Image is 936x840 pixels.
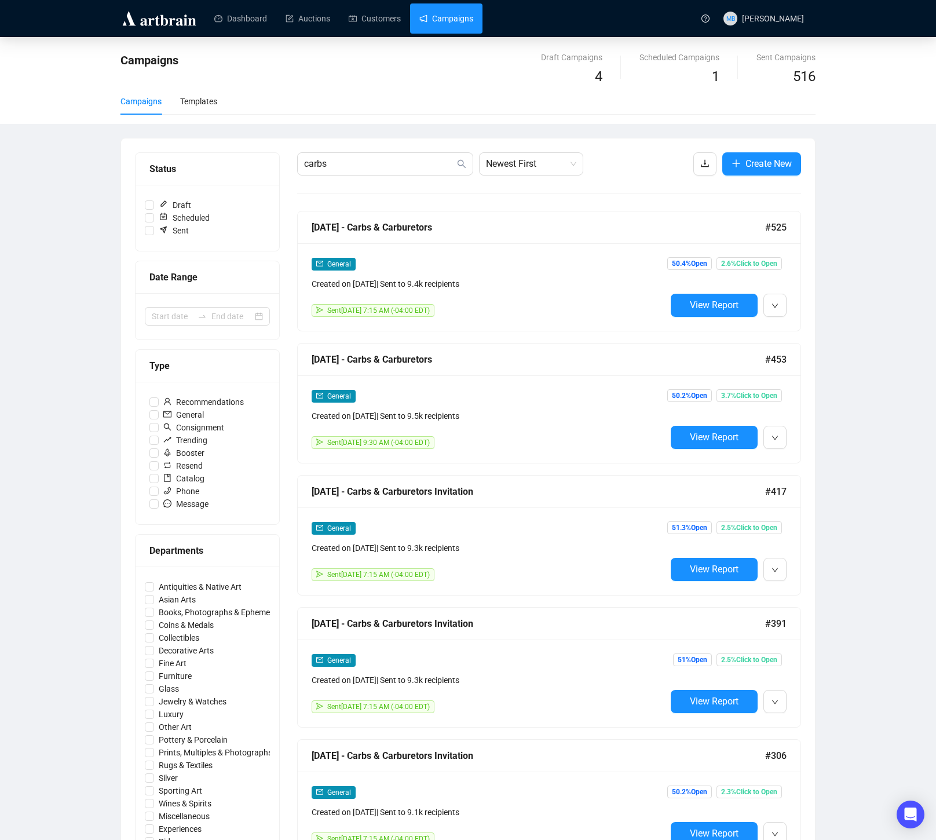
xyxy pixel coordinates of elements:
div: Created on [DATE] | Sent to 9.1k recipients [312,806,666,819]
span: MB [726,13,735,23]
span: Books, Photographs & Ephemera [154,606,282,619]
span: down [772,302,778,309]
span: Sent [154,224,193,237]
span: 2.3% Click to Open [716,786,782,798]
div: Campaigns [120,95,162,108]
div: [DATE] - Carbs & Carburetors Invitation [312,484,765,499]
span: Experiences [154,823,206,835]
a: [DATE] - Carbs & Carburetors#525mailGeneralCreated on [DATE]| Sent to 9.4k recipientssendSent[DAT... [297,211,801,331]
span: mail [316,788,323,795]
span: Glass [154,682,184,695]
span: #306 [765,748,787,763]
div: [DATE] - Carbs & Carburetors Invitation [312,616,765,631]
div: Type [149,359,265,373]
span: Resend [159,459,207,472]
span: retweet [163,461,171,469]
span: View Report [690,828,738,839]
span: 1 [712,68,719,85]
button: View Report [671,558,758,581]
span: plus [732,159,741,168]
input: End date [211,310,253,323]
a: [DATE] - Carbs & Carburetors Invitation#417mailGeneralCreated on [DATE]| Sent to 9.3k recipientss... [297,475,801,596]
div: Status [149,162,265,176]
span: send [316,703,323,710]
div: Created on [DATE] | Sent to 9.4k recipients [312,277,666,290]
span: #391 [765,616,787,631]
div: Created on [DATE] | Sent to 9.5k recipients [312,410,666,422]
span: Furniture [154,670,196,682]
span: Prints, Multiples & Photographs [154,746,277,759]
span: search [457,159,466,169]
span: Sporting Art [154,784,207,797]
span: View Report [690,432,738,443]
div: [DATE] - Carbs & Carburetors Invitation [312,748,765,763]
button: View Report [671,294,758,317]
span: 2.5% Click to Open [716,653,782,666]
div: Templates [180,95,217,108]
span: Fine Art [154,657,191,670]
span: 50.2% Open [667,389,712,402]
span: Rugs & Textiles [154,759,217,772]
span: Sent [DATE] 7:15 AM (-04:00 EDT) [327,703,430,711]
span: #453 [765,352,787,367]
a: Auctions [286,3,330,34]
button: View Report [671,426,758,449]
span: #525 [765,220,787,235]
span: 2.5% Click to Open [716,521,782,534]
img: logo [120,9,198,28]
span: to [198,312,207,321]
span: Recommendations [159,396,248,408]
span: Booster [159,447,209,459]
span: 50.4% Open [667,257,712,270]
span: Wines & Spirits [154,797,216,810]
span: View Report [690,564,738,575]
span: #417 [765,484,787,499]
div: [DATE] - Carbs & Carburetors [312,220,765,235]
span: View Report [690,696,738,707]
span: General [327,392,351,400]
a: [DATE] - Carbs & Carburetors#453mailGeneralCreated on [DATE]| Sent to 9.5k recipientssendSent[DAT... [297,343,801,463]
span: [PERSON_NAME] [742,14,804,23]
span: General [327,260,351,268]
span: search [163,423,171,431]
span: Coins & Medals [154,619,218,631]
span: 51.3% Open [667,521,712,534]
span: Phone [159,485,204,498]
span: mail [316,392,323,399]
a: [DATE] - Carbs & Carburetors Invitation#391mailGeneralCreated on [DATE]| Sent to 9.3k recipientss... [297,607,801,728]
span: mail [316,524,323,531]
span: question-circle [701,14,710,23]
span: Pottery & Porcelain [154,733,232,746]
span: 51% Open [673,653,712,666]
a: Customers [349,3,401,34]
span: Consignment [159,421,229,434]
span: message [163,499,171,507]
span: Trending [159,434,212,447]
span: Asian Arts [154,593,200,606]
span: Sent [DATE] 7:15 AM (-04:00 EDT) [327,571,430,579]
span: mail [316,656,323,663]
span: send [316,439,323,445]
a: Dashboard [214,3,267,34]
div: Sent Campaigns [756,51,816,64]
span: 516 [793,68,816,85]
span: Create New [745,156,792,171]
span: General [327,788,351,797]
a: Campaigns [419,3,473,34]
div: Scheduled Campaigns [639,51,719,64]
span: General [159,408,209,421]
span: mail [316,260,323,267]
span: Sent [DATE] 9:30 AM (-04:00 EDT) [327,439,430,447]
span: Other Art [154,721,196,733]
div: Departments [149,543,265,558]
span: 3.7% Click to Open [716,389,782,402]
div: Created on [DATE] | Sent to 9.3k recipients [312,542,666,554]
div: Draft Campaigns [541,51,602,64]
span: down [772,831,778,838]
input: Search Campaign... [304,157,455,171]
span: Message [159,498,213,510]
div: Created on [DATE] | Sent to 9.3k recipients [312,674,666,686]
span: Draft [154,199,196,211]
input: Start date [152,310,193,323]
div: Open Intercom Messenger [897,801,924,828]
